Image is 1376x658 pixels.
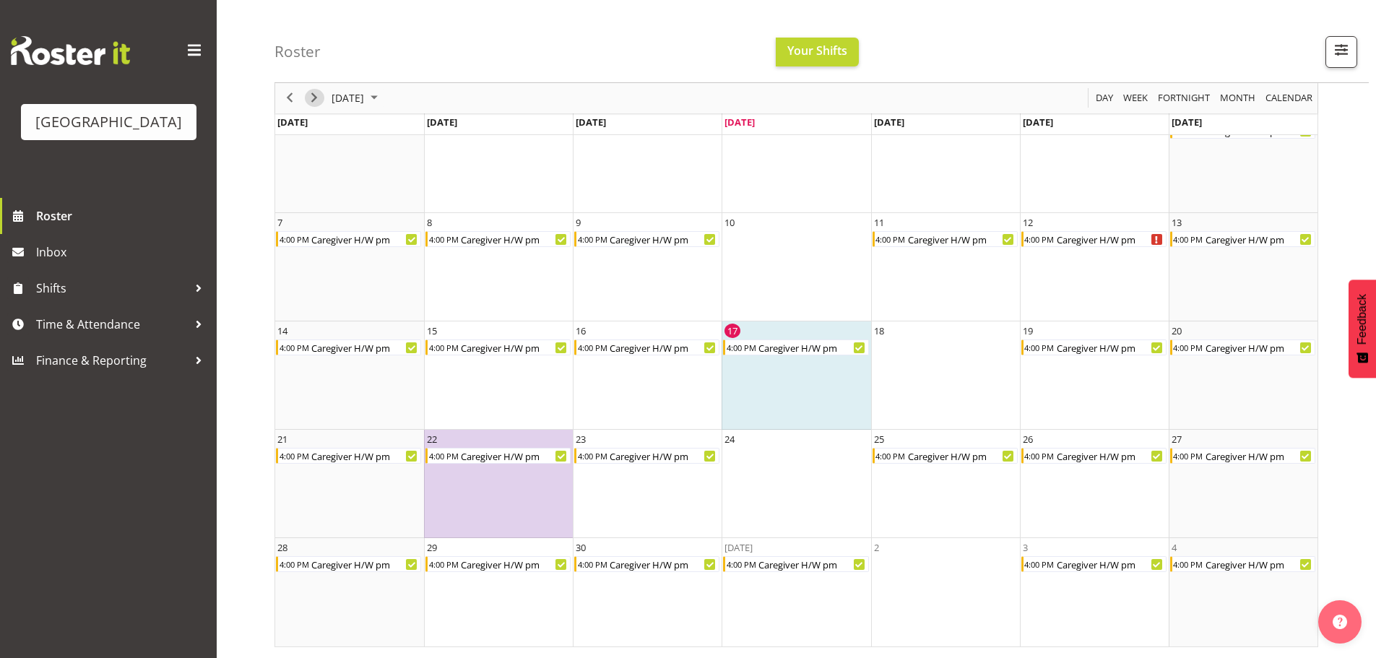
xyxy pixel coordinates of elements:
[275,213,424,321] td: Sunday, September 7, 2025
[425,556,571,572] div: Caregiver H/W pm Begin From Monday, September 29, 2025 at 4:00:00 PM GMT+13:00 Ends At Monday, Se...
[1263,90,1315,108] button: Month
[1172,449,1204,463] div: 4:00 PM
[1024,232,1055,246] div: 4:00 PM
[1204,340,1315,355] div: Caregiver H/W pm
[1170,448,1315,464] div: Caregiver H/W pm Begin From Saturday, September 27, 2025 at 4:00:00 PM GMT+12:00 Ends At Saturday...
[326,83,386,113] div: September 2025
[724,432,735,446] div: 24
[11,36,130,65] img: Rosterit website logo
[277,83,302,113] div: previous period
[574,448,719,464] div: Caregiver H/W pm Begin From Tuesday, September 23, 2025 at 4:00:00 PM GMT+12:00 Ends At Tuesday, ...
[574,556,719,572] div: Caregiver H/W pm Begin From Tuesday, September 30, 2025 at 4:00:00 PM GMT+13:00 Ends At Tuesday, ...
[36,205,209,227] span: Roster
[576,324,586,338] div: 16
[424,538,573,646] td: Monday, September 29, 2025
[428,232,459,246] div: 4:00 PM
[1020,430,1169,538] td: Friday, September 26, 2025
[1349,280,1376,378] button: Feedback - Show survey
[723,556,868,572] div: Caregiver H/W pm Begin From Wednesday, October 1, 2025 at 4:00:00 PM GMT+13:00 Ends At Wednesday,...
[874,116,904,129] span: [DATE]
[608,449,719,463] div: Caregiver H/W pm
[36,241,209,263] span: Inbox
[459,232,570,246] div: Caregiver H/W pm
[873,448,1018,464] div: Caregiver H/W pm Begin From Thursday, September 25, 2025 at 4:00:00 PM GMT+12:00 Ends At Thursday...
[724,540,753,555] div: [DATE]
[576,215,581,230] div: 9
[1020,213,1169,321] td: Friday, September 12, 2025
[1121,90,1151,108] button: Timeline Week
[875,232,906,246] div: 4:00 PM
[871,105,1020,213] td: Thursday, September 4, 2025
[274,50,1318,647] div: of September 2025
[576,557,608,571] div: 4:00 PM
[576,232,608,246] div: 4:00 PM
[874,324,884,338] div: 18
[787,43,847,59] span: Your Shifts
[310,232,420,246] div: Caregiver H/W pm
[427,324,437,338] div: 15
[1169,430,1317,538] td: Saturday, September 27, 2025
[573,321,722,430] td: Tuesday, September 16, 2025
[276,448,421,464] div: Caregiver H/W pm Begin From Sunday, September 21, 2025 at 4:00:00 PM GMT+12:00 Ends At Sunday, Se...
[1170,556,1315,572] div: Caregiver H/W pm Begin From Saturday, October 4, 2025 at 4:00:00 PM GMT+13:00 Ends At Saturday, O...
[1055,449,1166,463] div: Caregiver H/W pm
[459,557,570,571] div: Caregiver H/W pm
[1021,448,1167,464] div: Caregiver H/W pm Begin From Friday, September 26, 2025 at 4:00:00 PM GMT+12:00 Ends At Friday, Se...
[576,540,586,555] div: 30
[310,449,420,463] div: Caregiver H/W pm
[576,432,586,446] div: 23
[310,340,420,355] div: Caregiver H/W pm
[1172,557,1204,571] div: 4:00 PM
[1169,321,1317,430] td: Saturday, September 20, 2025
[1264,90,1314,108] span: calendar
[725,340,757,355] div: 4:00 PM
[776,38,859,66] button: Your Shifts
[722,105,870,213] td: Wednesday, September 3, 2025
[1021,231,1167,247] div: Caregiver H/W pm Begin From Friday, September 12, 2025 at 4:00:00 PM GMT+12:00 Ends At Friday, Se...
[724,324,740,338] div: 17
[278,232,310,246] div: 4:00 PM
[305,90,324,108] button: Next
[424,430,573,538] td: Monday, September 22, 2025
[1024,449,1055,463] div: 4:00 PM
[275,430,424,538] td: Sunday, September 21, 2025
[574,231,719,247] div: Caregiver H/W pm Begin From Tuesday, September 9, 2025 at 4:00:00 PM GMT+12:00 Ends At Tuesday, S...
[875,449,906,463] div: 4:00 PM
[428,340,459,355] div: 4:00 PM
[1020,538,1169,646] td: Friday, October 3, 2025
[1055,340,1166,355] div: Caregiver H/W pm
[1023,116,1053,129] span: [DATE]
[425,231,571,247] div: Caregiver H/W pm Begin From Monday, September 8, 2025 at 4:00:00 PM GMT+12:00 Ends At Monday, Sep...
[576,340,608,355] div: 4:00 PM
[874,540,879,555] div: 2
[724,116,755,129] span: [DATE]
[1156,90,1213,108] button: Fortnight
[1169,213,1317,321] td: Saturday, September 13, 2025
[1021,556,1167,572] div: Caregiver H/W pm Begin From Friday, October 3, 2025 at 4:00:00 PM GMT+13:00 Ends At Friday, Octob...
[428,557,459,571] div: 4:00 PM
[573,538,722,646] td: Tuesday, September 30, 2025
[1021,339,1167,355] div: Caregiver H/W pm Begin From Friday, September 19, 2025 at 4:00:00 PM GMT+12:00 Ends At Friday, Se...
[1020,321,1169,430] td: Friday, September 19, 2025
[906,232,1017,246] div: Caregiver H/W pm
[36,277,188,299] span: Shifts
[36,350,188,371] span: Finance & Reporting
[1023,215,1033,230] div: 12
[573,430,722,538] td: Tuesday, September 23, 2025
[428,449,459,463] div: 4:00 PM
[1333,615,1347,629] img: help-xxl-2.png
[277,540,287,555] div: 28
[275,105,424,213] td: Sunday, August 31, 2025
[329,90,384,108] button: September 2025
[871,213,1020,321] td: Thursday, September 11, 2025
[278,557,310,571] div: 4:00 PM
[576,449,608,463] div: 4:00 PM
[573,213,722,321] td: Tuesday, September 9, 2025
[608,340,719,355] div: Caregiver H/W pm
[1169,538,1317,646] td: Saturday, October 4, 2025
[1204,232,1315,246] div: Caregiver H/W pm
[1055,557,1166,571] div: Caregiver H/W pm
[757,340,867,355] div: Caregiver H/W pm
[1122,90,1149,108] span: Week
[874,432,884,446] div: 25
